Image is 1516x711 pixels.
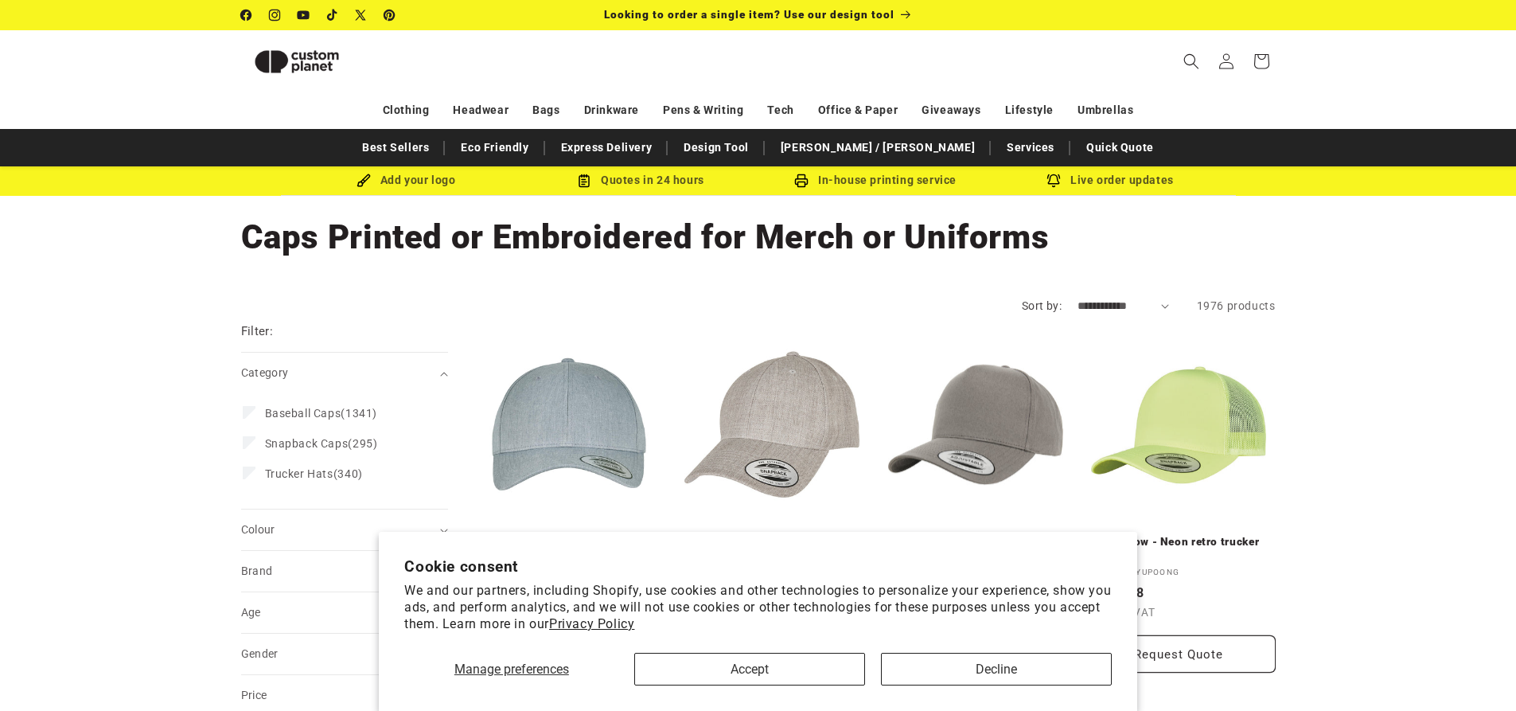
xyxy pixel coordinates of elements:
[1022,299,1062,312] label: Sort by:
[265,437,349,450] span: Snapback Caps
[241,366,289,379] span: Category
[241,689,267,701] span: Price
[663,96,743,124] a: Pens & Writing
[584,96,639,124] a: Drinkware
[604,8,894,21] span: Looking to order a single item? Use our design tool
[241,353,448,393] summary: Category (0 selected)
[241,37,353,87] img: Custom Planet
[524,170,758,190] div: Quotes in 24 hours
[235,30,406,92] a: Custom Planet
[241,523,275,536] span: Colour
[758,170,993,190] div: In-house printing service
[773,134,983,162] a: [PERSON_NAME] / [PERSON_NAME]
[577,174,591,188] img: Order Updates Icon
[241,592,448,633] summary: Age (0 selected)
[922,96,980,124] a: Giveaways
[1005,96,1054,124] a: Lifestyle
[354,134,437,162] a: Best Sellers
[881,653,1112,686] button: Decline
[454,662,569,677] span: Manage preferences
[1174,44,1209,79] summary: Search
[404,583,1112,632] p: We and our partners, including Shopify, use cookies and other technologies to personalize your ex...
[265,467,363,481] span: (340)
[549,616,634,631] a: Privacy Policy
[383,96,430,124] a: Clothing
[241,647,279,660] span: Gender
[634,653,865,686] button: Accept
[265,436,378,451] span: (295)
[1197,299,1276,312] span: 1976 products
[993,170,1228,190] div: Live order updates
[1078,96,1133,124] a: Umbrellas
[1436,635,1516,711] iframe: Chat Widget
[532,96,559,124] a: Bags
[241,551,448,592] summary: Brand (0 selected)
[818,96,898,124] a: Office & Paper
[241,322,274,341] h2: Filter:
[767,96,793,124] a: Tech
[404,653,618,686] button: Manage preferences
[265,407,341,420] span: Baseball Caps
[357,174,371,188] img: Brush Icon
[241,510,448,550] summary: Colour (0 selected)
[1081,635,1276,672] button: Request Quote
[553,134,661,162] a: Express Delivery
[289,170,524,190] div: Add your logo
[241,634,448,674] summary: Gender (0 selected)
[999,134,1062,162] a: Services
[241,565,273,577] span: Brand
[453,134,536,162] a: Eco Friendly
[794,174,809,188] img: In-house printing
[265,406,377,420] span: (1341)
[404,557,1112,576] h2: Cookie consent
[453,96,509,124] a: Headwear
[1078,134,1162,162] a: Quick Quote
[1081,534,1276,562] a: Neon Yellow - Neon retro trucker (6506NT)
[241,606,261,619] span: Age
[1046,174,1061,188] img: Order updates
[676,134,757,162] a: Design Tool
[241,216,1276,259] h1: Caps Printed or Embroidered for Merch or Uniforms
[265,467,333,480] span: Trucker Hats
